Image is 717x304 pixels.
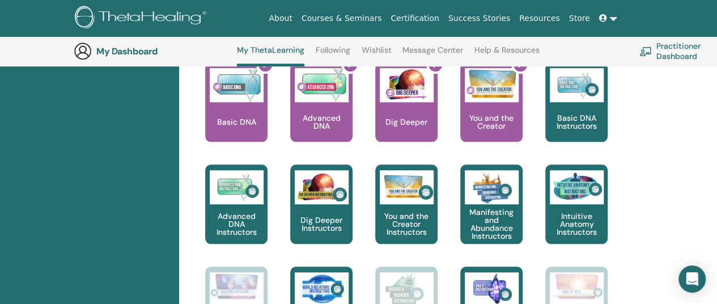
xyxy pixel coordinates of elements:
[402,45,463,64] a: Message Center
[545,212,608,236] p: Intuitive Anatomy Instructors
[96,46,210,57] h3: My Dashboard
[295,170,349,204] img: Dig Deeper Instructors
[565,8,595,29] a: Store
[545,114,608,130] p: Basic DNA Instructors
[237,45,304,66] a: My ThetaLearning
[205,164,268,267] a: Advanced DNA Instructors Advanced DNA Instructors
[316,45,350,64] a: Following
[444,8,515,29] a: Success Stories
[74,42,92,60] img: generic-user-icon.jpg
[205,212,268,236] p: Advanced DNA Instructors
[290,164,353,267] a: Dig Deeper Instructors Dig Deeper Instructors
[460,164,523,267] a: Manifesting and Abundance Instructors Manifesting and Abundance Instructors
[550,68,604,102] img: Basic DNA Instructors
[205,62,268,164] a: Basic DNA Basic DNA
[545,62,608,164] a: Basic DNA Instructors Basic DNA Instructors
[515,8,565,29] a: Resources
[550,170,604,204] img: Intuitive Anatomy Instructors
[362,45,392,64] a: Wishlist
[375,164,438,267] a: You and the Creator Instructors You and the Creator Instructors
[460,208,523,240] p: Manifesting and Abundance Instructors
[210,68,264,102] img: Basic DNA
[465,68,519,99] img: You and the Creator
[465,170,519,204] img: Manifesting and Abundance Instructors
[290,62,353,164] a: Advanced DNA Advanced DNA
[639,47,652,56] img: chalkboard-teacher.svg
[460,114,523,130] p: You and the Creator
[295,68,349,102] img: Advanced DNA
[380,68,434,102] img: Dig Deeper
[550,272,604,300] img: Love of Self Instructors
[375,212,438,236] p: You and the Creator Instructors
[460,62,523,164] a: Learn to understand the difference of the Creators voice verses your ego. What is truth verses fe...
[210,170,264,204] img: Advanced DNA Instructors
[545,164,608,267] a: Intuitive Anatomy Instructors Intuitive Anatomy Instructors
[290,114,353,130] p: Advanced DNA
[386,8,443,29] a: Certification
[380,170,434,204] img: You and the Creator Instructors
[678,265,706,293] div: Open Intercom Messenger
[474,45,540,64] a: Help & Resources
[375,62,438,164] a: Dig Deeper Dig Deeper
[210,272,264,300] img: Intuitive Child In Me Instructors
[381,118,432,126] p: Dig Deeper
[75,6,210,31] img: logo.png
[290,216,353,232] p: Dig Deeper Instructors
[297,8,387,29] a: Courses & Seminars
[264,8,296,29] a: About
